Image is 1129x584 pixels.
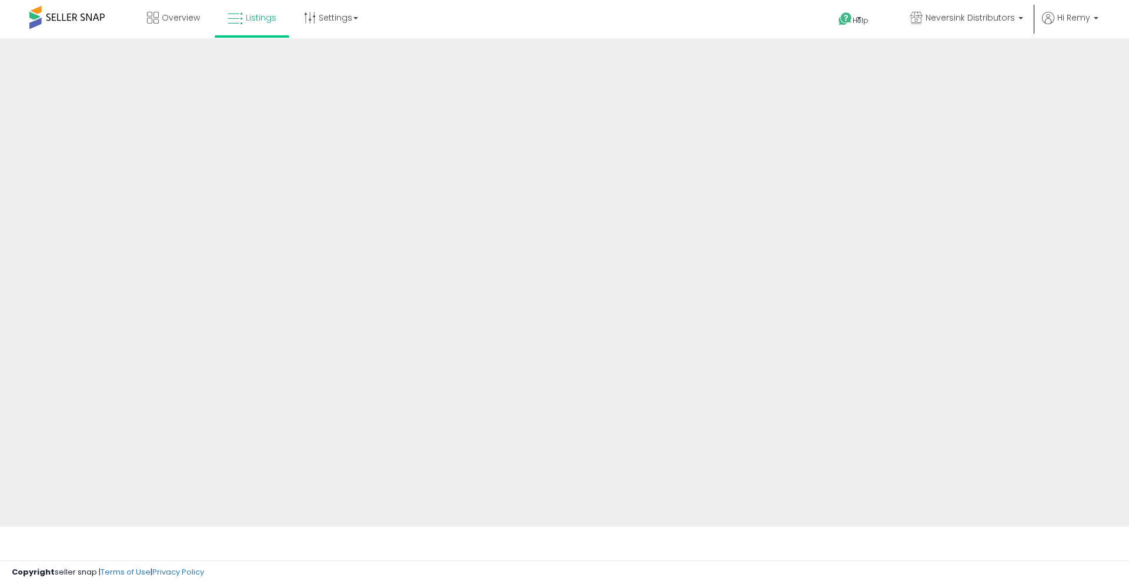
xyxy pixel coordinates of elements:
[246,12,276,24] span: Listings
[1042,12,1098,38] a: Hi Remy
[838,12,853,26] i: Get Help
[853,15,869,25] span: Help
[162,12,200,24] span: Overview
[1057,12,1090,24] span: Hi Remy
[926,12,1015,24] span: Neversink Distributors
[829,3,891,38] a: Help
